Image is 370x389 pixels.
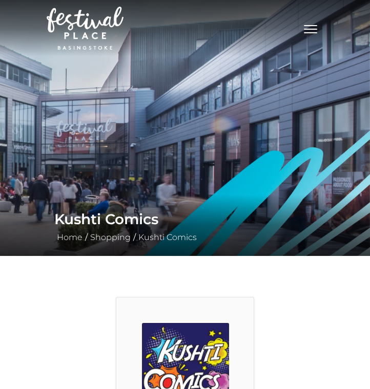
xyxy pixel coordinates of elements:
[54,207,316,231] h1: Kushti Comics
[88,232,133,242] a: Shopping
[298,20,323,35] button: Toggle navigation
[54,232,85,242] a: Home
[47,7,124,50] img: Festival Place Logo
[136,232,199,242] a: Kushti Comics
[47,207,323,244] div: / /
